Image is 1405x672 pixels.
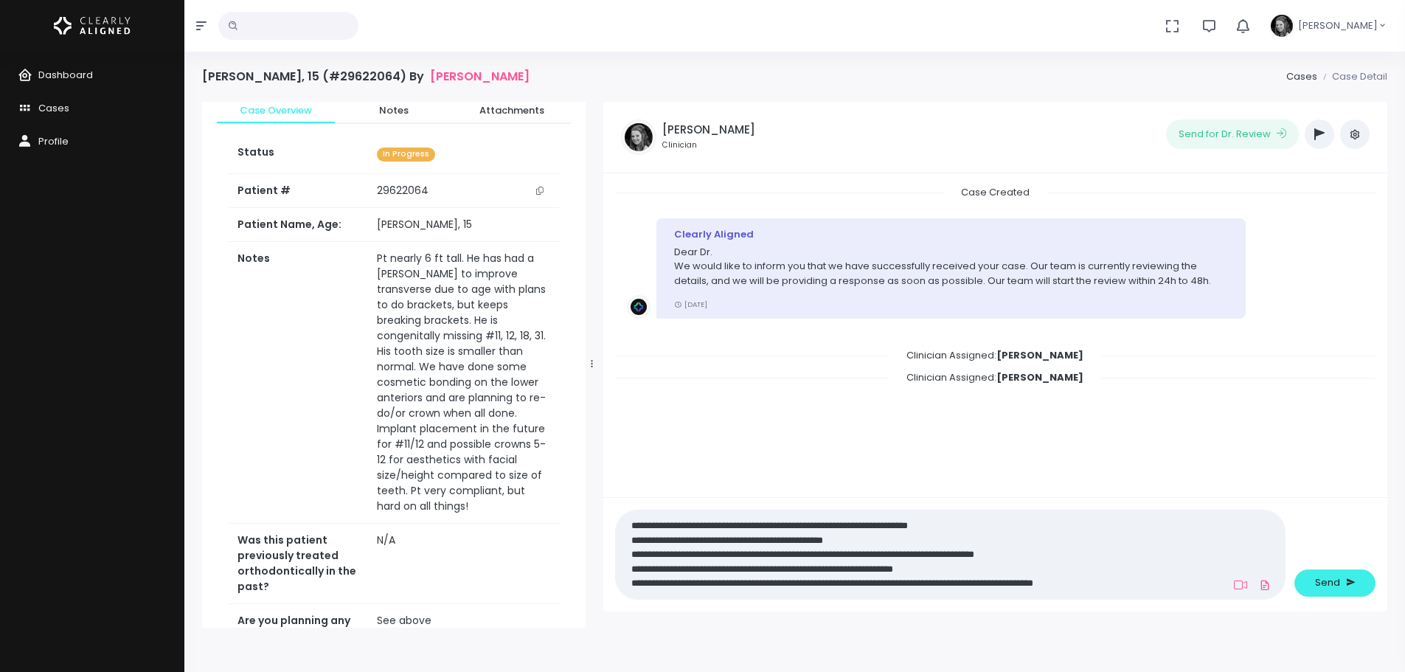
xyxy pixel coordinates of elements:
li: Case Detail [1317,69,1387,84]
a: Add Files [1256,572,1274,598]
td: N/A [368,524,558,604]
td: Pt nearly 6 ft tall. He has had a [PERSON_NAME] to improve transverse due to age with plans to do... [368,242,558,524]
h5: [PERSON_NAME] [662,123,755,136]
span: Notes [347,103,441,118]
span: Clinician Assigned: [889,344,1101,367]
button: Send for Dr. Review [1166,119,1299,149]
div: scrollable content [615,185,1375,483]
span: Case Created [943,181,1047,204]
p: Dear Dr. We would like to inform you that we have successfully received your case. Our team is cu... [674,245,1228,288]
th: Was this patient previously treated orthodontically in the past? [229,524,368,604]
span: In Progress [377,148,435,162]
img: Header Avatar [1269,13,1295,39]
h4: [PERSON_NAME], 15 (#29622064) By [202,69,530,83]
td: 29622064 [368,174,558,208]
th: Status [229,136,368,173]
span: [PERSON_NAME] [1298,18,1378,33]
span: Clinician Assigned: [889,366,1101,389]
div: Clearly Aligned [674,227,1228,242]
span: Dashboard [38,68,93,82]
img: Logo Horizontal [54,10,131,41]
th: Notes [229,242,368,524]
small: [DATE] [674,299,707,309]
th: Patient # [229,173,368,208]
td: [PERSON_NAME], 15 [368,208,558,242]
span: Send [1315,575,1340,590]
b: [PERSON_NAME] [996,370,1083,384]
a: Add Loom Video [1231,579,1250,591]
span: Cases [38,101,69,115]
span: Case Overview [229,103,323,118]
a: [PERSON_NAME] [430,69,530,83]
small: Clinician [662,139,755,151]
a: Cases [1286,69,1317,83]
b: [PERSON_NAME] [996,348,1083,362]
button: Send [1294,569,1375,597]
div: scrollable content [202,102,586,628]
span: Attachments [465,103,559,118]
span: Profile [38,134,69,148]
th: Patient Name, Age: [229,208,368,242]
